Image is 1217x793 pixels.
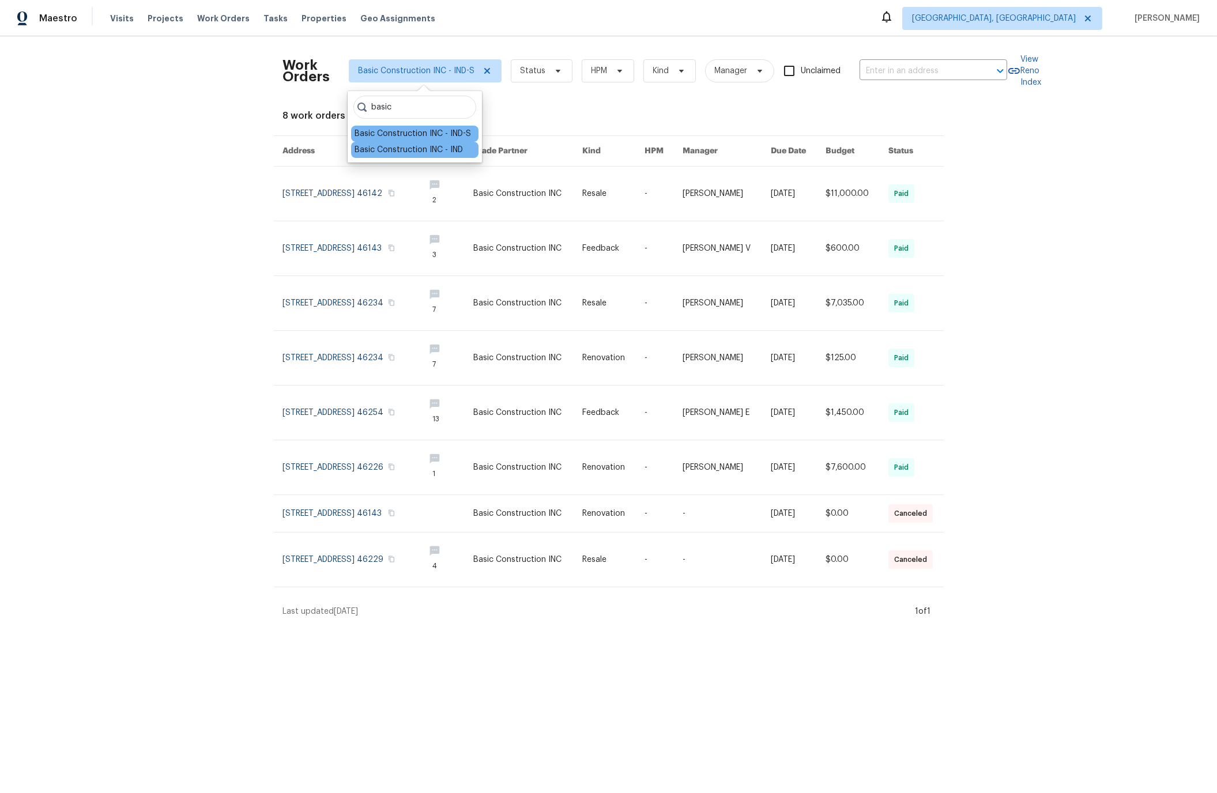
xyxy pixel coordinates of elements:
div: 1 of 1 [915,606,931,617]
td: [PERSON_NAME] [673,440,762,495]
span: Visits [110,13,134,24]
button: Copy Address [386,508,397,518]
td: [PERSON_NAME] [673,167,762,221]
td: Renovation [573,495,635,533]
th: Due Date [762,136,816,167]
th: Kind [573,136,635,167]
span: [GEOGRAPHIC_DATA], [GEOGRAPHIC_DATA] [912,13,1076,24]
th: Manager [673,136,762,167]
td: Resale [573,533,635,587]
span: [PERSON_NAME] [1130,13,1200,24]
button: Copy Address [386,297,397,308]
td: - [635,331,673,386]
div: Last updated [283,606,912,617]
td: Renovation [573,440,635,495]
td: Basic Construction INC [464,533,573,587]
span: Basic Construction INC - IND-S [359,65,475,77]
a: View Reno Index [1007,54,1042,88]
span: Kind [653,65,669,77]
div: Basic Construction INC - IND [355,144,463,156]
span: Tasks [263,14,288,22]
td: Basic Construction INC [464,495,573,533]
span: HPM [591,65,608,77]
td: - [673,533,762,587]
td: Basic Construction INC [464,331,573,386]
button: Copy Address [386,188,397,198]
td: - [635,276,673,331]
span: Properties [302,13,346,24]
span: Projects [148,13,183,24]
td: Basic Construction INC [464,386,573,440]
td: - [635,440,673,495]
td: - [635,386,673,440]
td: Basic Construction INC [464,276,573,331]
td: Resale [573,276,635,331]
h2: Work Orders [283,59,330,82]
td: Feedback [573,386,635,440]
button: Copy Address [386,243,397,253]
td: Basic Construction INC [464,440,573,495]
td: [PERSON_NAME] V [673,221,762,276]
td: Feedback [573,221,635,276]
td: Basic Construction INC [464,167,573,221]
td: - [635,221,673,276]
button: Copy Address [386,554,397,564]
td: Basic Construction INC [464,221,573,276]
span: Maestro [39,13,77,24]
div: Basic Construction INC - IND-S [355,128,471,139]
button: Copy Address [386,407,397,417]
th: HPM [635,136,673,167]
td: [PERSON_NAME] [673,331,762,386]
th: Status [879,136,943,167]
th: Budget [816,136,879,167]
span: Geo Assignments [360,13,435,24]
button: Copy Address [386,462,397,472]
td: - [635,495,673,533]
td: Renovation [573,331,635,386]
span: Manager [715,65,748,77]
span: [DATE] [334,607,359,615]
button: Open [992,63,1008,79]
td: - [635,533,673,587]
button: Copy Address [386,352,397,362]
td: Resale [573,167,635,221]
span: Work Orders [197,13,250,24]
td: - [673,495,762,533]
span: Unclaimed [801,65,841,77]
th: Address [274,136,406,167]
th: Trade Partner [464,136,573,167]
td: [PERSON_NAME] E [673,386,762,440]
input: Enter in an address [860,62,975,80]
div: 8 work orders [283,110,935,122]
span: Status [521,65,546,77]
td: - [635,167,673,221]
td: [PERSON_NAME] [673,276,762,331]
